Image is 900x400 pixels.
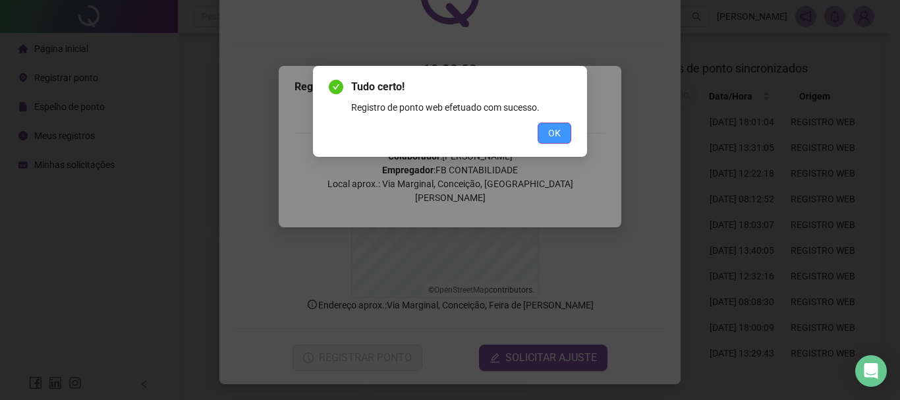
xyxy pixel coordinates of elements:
[855,355,887,387] div: Open Intercom Messenger
[329,80,343,94] span: check-circle
[351,79,571,95] span: Tudo certo!
[538,123,571,144] button: OK
[351,100,571,115] div: Registro de ponto web efetuado com sucesso.
[548,126,561,140] span: OK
